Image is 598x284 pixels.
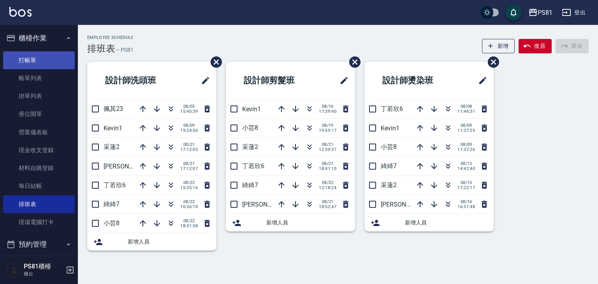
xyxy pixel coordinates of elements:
span: 綺綺7 [242,181,258,189]
button: 報表及分析 [3,254,75,275]
button: PS81 [525,5,556,21]
a: 現場電腦打卡 [3,213,75,231]
span: Kevin1 [381,124,399,132]
span: 08/21 [319,199,336,204]
span: 08/21 [319,161,336,166]
span: 綺綺7 [381,162,397,170]
span: 08/21 [180,161,198,166]
a: 每日結帳 [3,177,75,195]
span: 17:12:07 [180,166,198,171]
a: 座位開單 [3,105,75,123]
span: 18:52:47 [319,204,336,209]
span: 丁若欣6 [242,162,264,170]
span: 19:24:50 [180,128,198,133]
span: [PERSON_NAME]3 [104,163,154,170]
div: PS81 [538,8,552,18]
span: 小芸8 [104,219,120,227]
span: 丁若欣6 [104,181,126,189]
span: 08/05 [180,104,198,109]
span: 采蓮2 [104,143,120,151]
h5: PS81櫃檯 [24,263,63,270]
span: 刪除班表 [482,51,500,74]
span: 08/22 [180,218,198,223]
button: 櫃檯作業 [3,28,75,48]
a: 打帳單 [3,51,75,69]
span: 新增人員 [266,219,349,227]
span: 新增人員 [128,238,210,246]
div: 新增人員 [226,214,355,231]
span: 小芸8 [242,124,258,131]
span: 11:46:31 [457,109,475,114]
span: 修改班表的標題 [335,71,349,90]
button: 新增 [482,39,515,53]
span: 08/16 [319,104,336,109]
span: 08/09 [457,123,475,128]
span: 丁若欣6 [381,105,403,112]
div: 新增人員 [364,214,494,231]
span: 08/16 [457,199,475,204]
img: Person [6,262,22,278]
button: save [506,5,521,20]
span: [PERSON_NAME]3 [381,201,431,208]
a: 現金收支登錄 [3,141,75,159]
span: 小芸8 [381,143,397,151]
span: 18:41:10 [319,166,336,171]
span: Kevin1 [242,105,261,113]
span: 刪除班表 [343,51,362,74]
span: 08/22 [180,199,198,204]
a: 營業儀表板 [3,123,75,141]
span: 08/22 [180,180,198,185]
span: 采蓮2 [381,181,397,189]
span: 12:18:24 [319,185,336,190]
div: 新增人員 [87,233,216,251]
a: 掛單列表 [3,87,75,105]
span: 17:22:17 [457,185,475,190]
span: 15:35:16 [180,185,198,190]
span: 修改班表的標題 [473,71,487,90]
span: 新增人員 [405,219,487,227]
span: 08/21 [180,142,198,147]
h2: Employee Schedule [87,35,134,40]
span: 08/22 [319,180,336,185]
a: 帳單列表 [3,69,75,87]
h2: 設計師洗頭班 [93,67,182,95]
span: Kevin1 [104,124,122,132]
span: 15:40:39 [180,109,198,114]
a: 排班表 [3,195,75,213]
span: 08/09 [180,123,198,128]
span: 08/08 [457,104,475,109]
span: 08/15 [457,180,475,185]
span: 11:37:26 [457,147,475,152]
span: 17:39:40 [319,109,336,114]
img: Logo [9,7,32,17]
span: 08/12 [457,161,475,166]
span: 11:37:25 [457,128,475,133]
h6: — PS81 [115,46,134,54]
span: 08/09 [457,142,475,147]
h3: 排班表 [87,43,115,54]
h2: 設計師剪髮班 [232,67,320,95]
span: 刪除班表 [205,51,223,74]
span: 14:42:40 [457,166,475,171]
p: 櫃台 [24,270,63,277]
span: 19:59:17 [319,128,336,133]
span: [PERSON_NAME]3 [242,201,292,208]
span: 16:51:48 [457,204,475,209]
span: 采蓮2 [242,143,258,151]
span: 16:56:10 [180,204,198,209]
span: 綺綺7 [104,200,120,208]
button: 登出 [559,5,589,20]
span: 08/21 [319,142,336,147]
a: 材料自購登錄 [3,159,75,177]
span: 佩其23 [104,105,123,112]
span: 17:12:05 [180,147,198,152]
span: 08/19 [319,123,336,128]
span: 18:41:58 [180,223,198,228]
span: 修改班表的標題 [196,71,210,90]
button: 預約管理 [3,234,75,254]
h2: 設計師燙染班 [371,67,459,95]
span: 12:30:37 [319,147,336,152]
button: 復原 [519,39,552,53]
